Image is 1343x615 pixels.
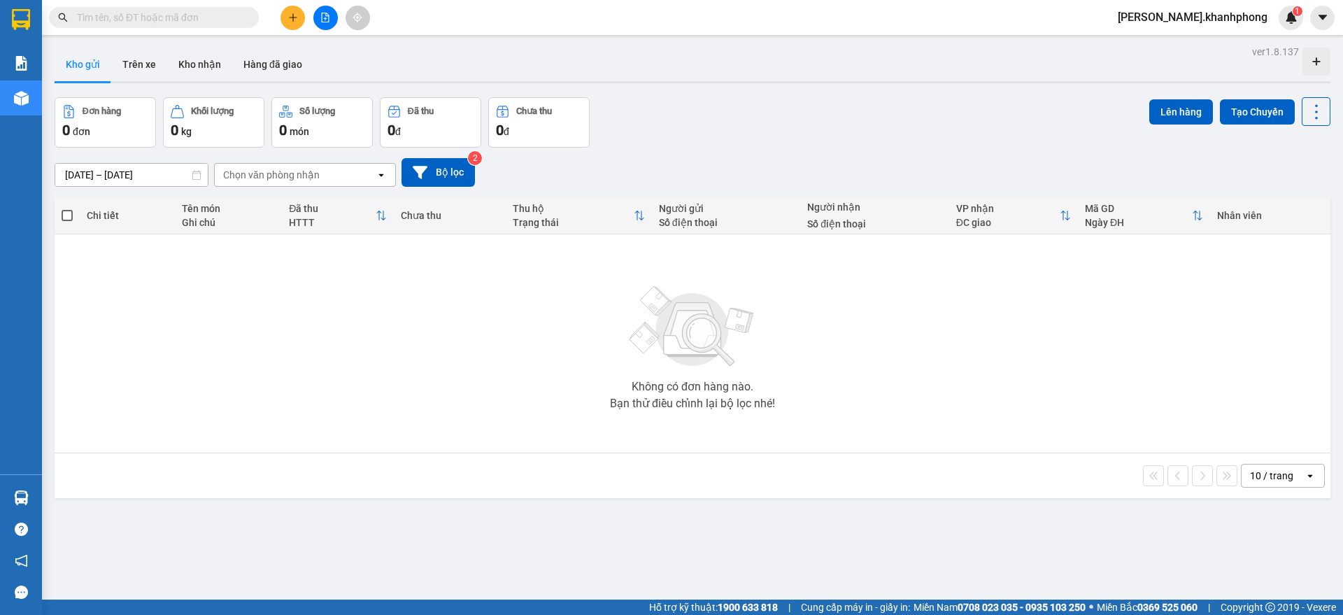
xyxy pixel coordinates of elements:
div: Tên món [182,203,276,214]
button: aim [346,6,370,30]
strong: 1900 633 818 [718,602,778,613]
button: Tạo Chuyến [1220,99,1295,125]
div: Đã thu [289,203,376,214]
span: đ [504,126,509,137]
div: Mã GD [1085,203,1192,214]
div: Khối lượng [191,106,234,116]
th: Toggle SortBy [506,197,652,234]
div: ĐC giao [956,217,1060,228]
span: 0 [279,122,287,139]
span: kg [181,126,192,137]
span: caret-down [1316,11,1329,24]
span: question-circle [15,523,28,536]
span: message [15,586,28,599]
div: Chưa thu [516,106,552,116]
img: logo-vxr [12,9,30,30]
svg: open [1305,470,1316,481]
div: Số điện thoại [659,217,794,228]
span: ⚪️ [1089,605,1093,610]
span: notification [15,554,28,567]
button: Khối lượng0kg [163,97,264,148]
button: Hàng đã giao [232,48,313,81]
div: Người nhận [807,202,942,213]
button: Số lượng0món [271,97,373,148]
div: Số lượng [299,106,335,116]
span: 0 [496,122,504,139]
div: Nhân viên [1217,210,1323,221]
th: Toggle SortBy [1078,197,1210,234]
div: Chưa thu [401,210,499,221]
span: món [290,126,309,137]
span: plus [288,13,298,22]
span: aim [353,13,362,22]
input: Tìm tên, số ĐT hoặc mã đơn [77,10,242,25]
img: solution-icon [14,56,29,71]
span: search [58,13,68,22]
input: Select a date range. [55,164,208,186]
button: Lên hàng [1149,99,1213,125]
span: | [1208,600,1210,615]
div: Chi tiết [87,210,167,221]
span: Miền Nam [914,600,1086,615]
button: Đơn hàng0đơn [55,97,156,148]
button: Trên xe [111,48,167,81]
div: Trạng thái [513,217,634,228]
span: 0 [62,122,70,139]
strong: 0708 023 035 - 0935 103 250 [958,602,1086,613]
strong: 0369 525 060 [1137,602,1198,613]
div: Không có đơn hàng nào. [632,381,753,393]
div: Đơn hàng [83,106,121,116]
button: Đã thu0đ [380,97,481,148]
button: Kho nhận [167,48,232,81]
th: Toggle SortBy [282,197,394,234]
span: 0 [388,122,395,139]
button: caret-down [1310,6,1335,30]
img: svg+xml;base64,PHN2ZyBjbGFzcz0ibGlzdC1wbHVnX19zdmciIHhtbG5zPSJodHRwOi8vd3d3LnczLm9yZy8yMDAwL3N2Zy... [623,278,762,376]
div: HTTT [289,217,376,228]
img: icon-new-feature [1285,11,1298,24]
span: 1 [1295,6,1300,16]
img: warehouse-icon [14,91,29,106]
span: Cung cấp máy in - giấy in: [801,600,910,615]
div: 10 / trang [1250,469,1293,483]
th: Toggle SortBy [949,197,1078,234]
div: Bạn thử điều chỉnh lại bộ lọc nhé! [610,398,775,409]
button: Bộ lọc [402,158,475,187]
div: VP nhận [956,203,1060,214]
span: copyright [1265,602,1275,612]
span: đ [395,126,401,137]
div: Ghi chú [182,217,276,228]
span: [PERSON_NAME].khanhphong [1107,8,1279,26]
sup: 1 [1293,6,1302,16]
span: | [788,600,790,615]
div: ver 1.8.137 [1252,44,1299,59]
div: Thu hộ [513,203,634,214]
span: 0 [171,122,178,139]
svg: open [376,169,387,181]
div: Ngày ĐH [1085,217,1192,228]
span: Miền Bắc [1097,600,1198,615]
span: đơn [73,126,90,137]
div: Tạo kho hàng mới [1302,48,1330,76]
button: plus [280,6,305,30]
span: file-add [320,13,330,22]
sup: 2 [468,151,482,165]
button: Kho gửi [55,48,111,81]
div: Số điện thoại [807,218,942,229]
button: Chưa thu0đ [488,97,590,148]
button: file-add [313,6,338,30]
img: warehouse-icon [14,490,29,505]
div: Chọn văn phòng nhận [223,168,320,182]
div: Người gửi [659,203,794,214]
div: Đã thu [408,106,434,116]
span: Hỗ trợ kỹ thuật: [649,600,778,615]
